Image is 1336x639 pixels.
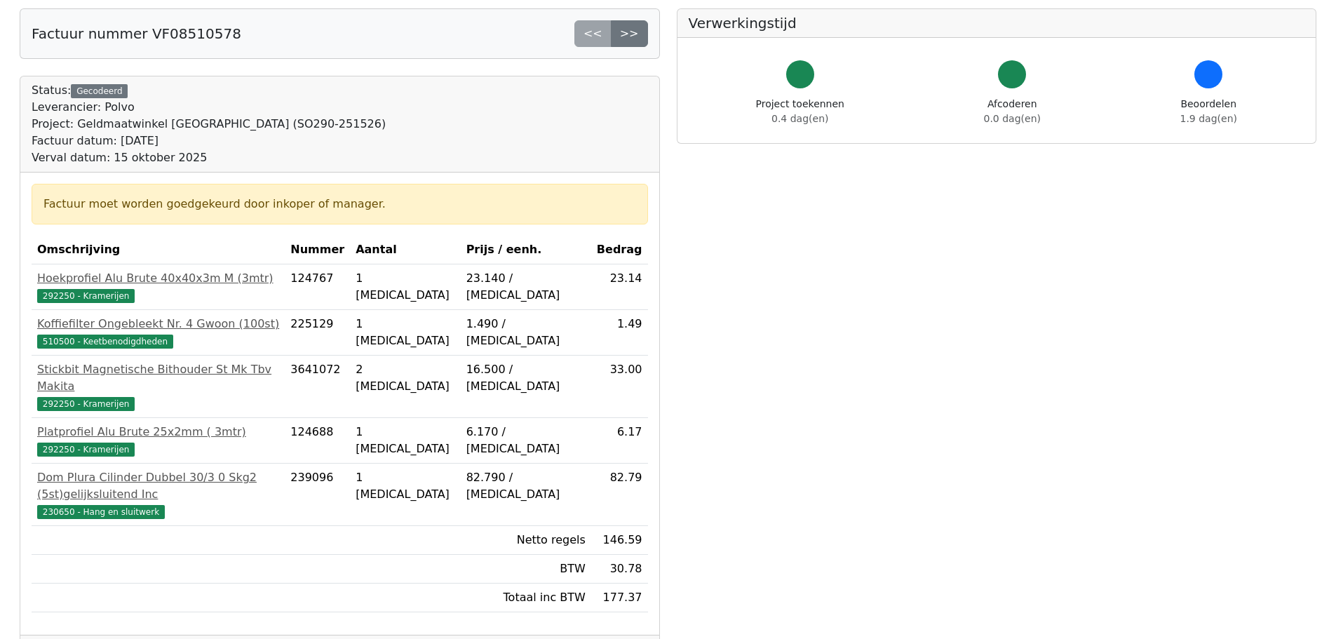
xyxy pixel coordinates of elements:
[71,84,128,98] div: Gecodeerd
[591,464,648,526] td: 82.79
[356,469,454,503] div: 1 [MEDICAL_DATA]
[984,97,1041,126] div: Afcoderen
[984,113,1041,124] span: 0.0 dag(en)
[37,289,135,303] span: 292250 - Kramerijen
[466,469,586,503] div: 82.790 / [MEDICAL_DATA]
[43,196,636,213] div: Factuur moet worden goedgekeurd door inkoper of manager.
[37,397,135,411] span: 292250 - Kramerijen
[461,526,591,555] td: Netto regels
[285,356,350,418] td: 3641072
[37,505,165,519] span: 230650 - Hang en sluitwerk
[591,356,648,418] td: 33.00
[466,270,586,304] div: 23.140 / [MEDICAL_DATA]
[591,555,648,584] td: 30.78
[32,82,386,166] div: Status:
[37,316,279,349] a: Koffiefilter Ongebleekt Nr. 4 Gwoon (100st)510500 - Keetbenodigdheden
[37,424,279,457] a: Platprofiel Alu Brute 25x2mm ( 3mtr)292250 - Kramerijen
[285,418,350,464] td: 124688
[37,270,279,304] a: Hoekprofiel Alu Brute 40x40x3m M (3mtr)292250 - Kramerijen
[32,236,285,264] th: Omschrijving
[466,316,586,349] div: 1.490 / [MEDICAL_DATA]
[285,264,350,310] td: 124767
[32,116,386,133] div: Project: Geldmaatwinkel [GEOGRAPHIC_DATA] (SO290-251526)
[591,584,648,612] td: 177.37
[37,469,279,520] a: Dom Plura Cilinder Dubbel 30/3 0 Skg2 (5st)gelijksluitend Inc230650 - Hang en sluitwerk
[591,418,648,464] td: 6.17
[356,424,454,457] div: 1 [MEDICAL_DATA]
[32,133,386,149] div: Factuur datum: [DATE]
[756,97,844,126] div: Project toekennen
[37,361,279,412] a: Stickbit Magnetische Bithouder St Mk Tbv Makita292250 - Kramerijen
[591,310,648,356] td: 1.49
[37,270,279,287] div: Hoekprofiel Alu Brute 40x40x3m M (3mtr)
[37,424,279,440] div: Platprofiel Alu Brute 25x2mm ( 3mtr)
[37,469,279,503] div: Dom Plura Cilinder Dubbel 30/3 0 Skg2 (5st)gelijksluitend Inc
[37,335,173,349] span: 510500 - Keetbenodigdheden
[461,555,591,584] td: BTW
[356,361,454,395] div: 2 [MEDICAL_DATA]
[466,424,586,457] div: 6.170 / [MEDICAL_DATA]
[32,149,386,166] div: Verval datum: 15 oktober 2025
[1180,97,1237,126] div: Beoordelen
[356,316,454,349] div: 1 [MEDICAL_DATA]
[466,361,586,395] div: 16.500 / [MEDICAL_DATA]
[350,236,460,264] th: Aantal
[689,15,1305,32] h5: Verwerkingstijd
[1180,113,1237,124] span: 1.9 dag(en)
[771,113,828,124] span: 0.4 dag(en)
[591,264,648,310] td: 23.14
[37,443,135,457] span: 292250 - Kramerijen
[461,236,591,264] th: Prijs / eenh.
[32,25,241,42] h5: Factuur nummer VF08510578
[32,99,386,116] div: Leverancier: Polvo
[611,20,648,47] a: >>
[37,316,279,332] div: Koffiefilter Ongebleekt Nr. 4 Gwoon (100st)
[591,526,648,555] td: 146.59
[285,464,350,526] td: 239096
[285,236,350,264] th: Nummer
[37,361,279,395] div: Stickbit Magnetische Bithouder St Mk Tbv Makita
[591,236,648,264] th: Bedrag
[461,584,591,612] td: Totaal inc BTW
[356,270,454,304] div: 1 [MEDICAL_DATA]
[285,310,350,356] td: 225129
